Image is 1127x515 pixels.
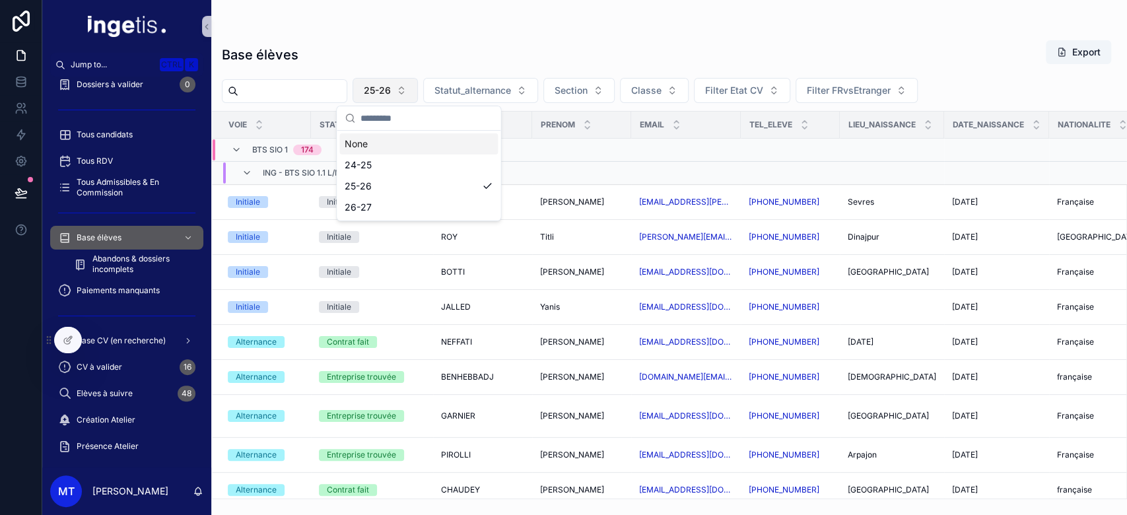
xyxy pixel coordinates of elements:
span: BENHEBBADJ [441,372,494,382]
a: [PHONE_NUMBER] [749,302,819,312]
div: Initiale [327,196,351,208]
a: [DATE] [952,337,1041,347]
span: Française [1057,197,1094,207]
span: [PERSON_NAME] [540,450,604,460]
a: [PHONE_NUMBER] [749,450,819,460]
a: Dinajpur [848,232,936,242]
a: [DATE] [952,372,1041,382]
span: Filter Etat CV [705,84,763,97]
span: Nationalite [1058,120,1110,130]
a: [PHONE_NUMBER] [749,411,832,421]
span: Française [1057,450,1094,460]
div: 16 [180,359,195,375]
span: Yanis [540,302,560,312]
a: [DATE] [952,450,1041,460]
span: [DATE] [952,372,978,382]
div: 25-26 [339,176,498,197]
p: [PERSON_NAME] [92,485,168,498]
span: Ctrl [160,58,184,71]
a: Initiale [228,231,303,243]
a: [DOMAIN_NAME][EMAIL_ADDRESS][DOMAIN_NAME] [639,372,733,382]
span: Tous Admissibles & En Commission [77,177,190,198]
span: Jump to... [71,59,154,70]
a: GARNIER [441,411,524,421]
span: [GEOGRAPHIC_DATA] [848,485,929,495]
a: CHAUDEY [441,485,524,495]
a: BOTTI [441,267,524,277]
div: 0 [180,77,195,92]
div: Initiale [236,231,260,243]
button: Select Button [694,78,790,103]
span: Abandons & dossiers incomplets [92,254,190,275]
span: JALLED [441,302,471,312]
a: Base élèves [50,226,203,250]
a: [EMAIL_ADDRESS][DOMAIN_NAME] [639,411,733,421]
a: [PERSON_NAME] [540,337,623,347]
a: [DEMOGRAPHIC_DATA] [848,372,936,382]
div: Suggestions [337,131,500,221]
span: [GEOGRAPHIC_DATA] [848,267,929,277]
span: Classe [631,84,662,97]
span: ROY [441,232,458,242]
a: Base CV (en recherche) [50,329,203,353]
a: [PERSON_NAME] [540,450,623,460]
a: Tous candidats [50,123,203,147]
span: BTS SIO 1 [252,145,288,155]
div: Initiale [236,301,260,313]
div: Initiale [327,231,351,243]
a: Initiale [319,266,425,278]
span: [DATE] [952,302,978,312]
div: scrollable content [42,77,211,467]
div: None [339,133,498,154]
a: [PHONE_NUMBER] [749,337,832,347]
a: [PERSON_NAME][EMAIL_ADDRESS][DOMAIN_NAME] [639,232,733,242]
a: Abandons & dossiers incomplets [66,252,203,276]
span: K [186,59,197,70]
div: Alternance [236,449,277,461]
button: Select Button [353,78,418,103]
a: [EMAIL_ADDRESS][DOMAIN_NAME] [639,450,733,460]
a: [PERSON_NAME] [540,372,623,382]
div: 24-25 [339,154,498,176]
a: BENHEBBADJ [441,372,524,382]
span: Française [1057,411,1094,421]
a: [PERSON_NAME] [540,197,623,207]
span: Française [1057,267,1094,277]
div: Alternance [236,484,277,496]
a: Initiale [228,196,303,208]
button: Select Button [423,78,538,103]
span: 25-26 [364,84,391,97]
a: Initiale [228,301,303,313]
span: Française [1057,302,1094,312]
div: Contrat fait [327,336,369,348]
a: [DATE] [848,337,936,347]
span: MT [58,483,75,499]
a: [DATE] [952,232,1041,242]
span: Email [640,120,664,130]
a: [PHONE_NUMBER] [749,485,819,495]
span: Section [555,84,588,97]
div: Entreprise trouvée [327,371,396,383]
button: Select Button [620,78,689,103]
div: Initiale [327,266,351,278]
a: Alternance [228,484,303,496]
span: [DATE] [952,197,978,207]
a: [DATE] [952,267,1041,277]
a: Initiale [319,231,425,243]
span: Tel_eleve [749,120,792,130]
a: [PHONE_NUMBER] [749,197,819,207]
span: [PERSON_NAME] [540,337,604,347]
a: Alternance [228,371,303,383]
span: [PERSON_NAME] [540,485,604,495]
a: [DATE] [952,302,1041,312]
a: [GEOGRAPHIC_DATA] [848,485,936,495]
span: BOTTI [441,267,465,277]
div: 26-27 [339,197,498,218]
span: Dinajpur [848,232,879,242]
span: GARNIER [441,411,475,421]
a: NEFFATI [441,337,524,347]
a: [EMAIL_ADDRESS][DOMAIN_NAME] [639,302,733,312]
a: [PHONE_NUMBER] [749,197,832,207]
div: Alternance [236,410,277,422]
a: Entreprise trouvée [319,371,425,383]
